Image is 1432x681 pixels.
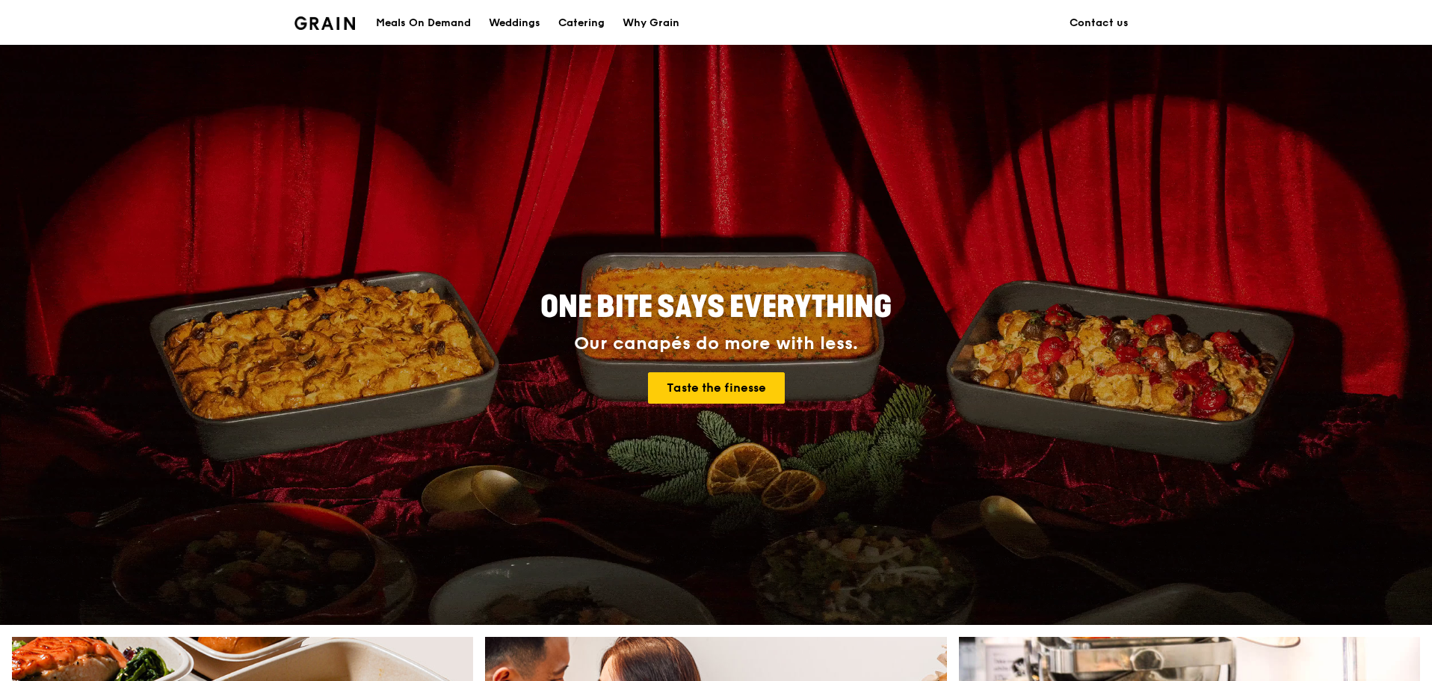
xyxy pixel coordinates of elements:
a: Weddings [480,1,549,46]
a: Why Grain [614,1,688,46]
a: Taste the finesse [648,372,785,404]
div: Why Grain [623,1,679,46]
div: Our canapés do more with less. [447,333,985,354]
div: Catering [558,1,605,46]
div: Weddings [489,1,540,46]
div: Meals On Demand [376,1,471,46]
img: Grain [294,16,355,30]
a: Contact us [1061,1,1138,46]
a: Catering [549,1,614,46]
span: ONE BITE SAYS EVERYTHING [540,289,892,325]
